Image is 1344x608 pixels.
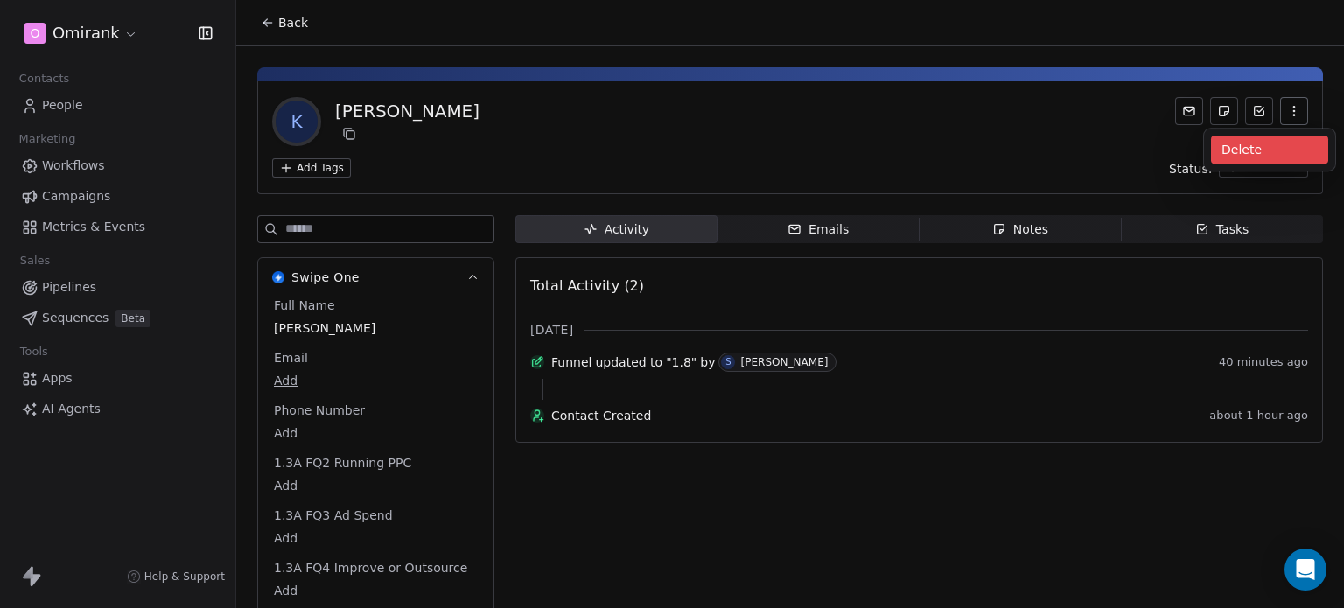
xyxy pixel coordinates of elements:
span: Omirank [52,22,120,45]
div: Tasks [1195,220,1249,239]
span: Swipe One [291,269,360,286]
button: Add Tags [272,158,351,178]
span: Phone Number [270,402,368,419]
a: Help & Support [127,570,225,584]
div: Open Intercom Messenger [1284,549,1326,591]
span: Add [274,424,478,442]
a: Apps [14,364,221,393]
img: Swipe One [272,271,284,283]
span: 1.3A FQ2 Running PPC [270,454,415,472]
span: Help & Support [144,570,225,584]
div: [PERSON_NAME] [335,99,479,123]
span: Total Activity (2) [530,277,644,294]
span: [DATE] [530,321,573,339]
span: about 1 hour ago [1209,409,1308,423]
a: Campaigns [14,182,221,211]
span: Campaigns [42,187,110,206]
div: [PERSON_NAME] [740,356,828,368]
span: Contact Created [551,407,1202,424]
a: Workflows [14,151,221,180]
span: Sequences [42,309,108,327]
span: Add [274,582,478,599]
button: Back [250,7,318,38]
div: S [725,355,731,369]
span: Add [274,529,478,547]
span: O [30,24,39,42]
a: People [14,91,221,120]
span: Sales [12,248,58,274]
span: Beta [115,310,150,327]
span: Add [274,372,478,389]
span: Workflows [42,157,105,175]
span: 40 minutes ago [1219,355,1308,369]
span: updated to [595,353,662,371]
span: Email [270,349,311,367]
span: Status: [1169,160,1212,178]
span: K [276,101,318,143]
span: "1.8" [666,353,696,371]
span: 1.3A FQ3 Ad Spend [270,507,396,524]
span: Marketing [11,126,83,152]
div: Delete [1211,136,1328,164]
span: Contacts [11,66,77,92]
span: by [700,353,715,371]
span: Apps [42,369,73,388]
span: Back [278,14,308,31]
span: 1.3A FQ4 Improve or Outsource [270,559,471,577]
a: Pipelines [14,273,221,302]
span: Tools [12,339,55,365]
a: Metrics & Events [14,213,221,241]
span: Pipelines [42,278,96,297]
span: Full Name [270,297,339,314]
button: Swipe OneSwipe One [258,258,493,297]
span: Metrics & Events [42,218,145,236]
button: OOmirank [21,18,142,48]
span: Add [274,477,478,494]
span: Funnel [551,353,591,371]
a: AI Agents [14,395,221,423]
span: AI Agents [42,400,101,418]
div: Notes [992,220,1048,239]
span: [PERSON_NAME] [274,319,478,337]
div: Emails [787,220,849,239]
a: SequencesBeta [14,304,221,332]
span: People [42,96,83,115]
